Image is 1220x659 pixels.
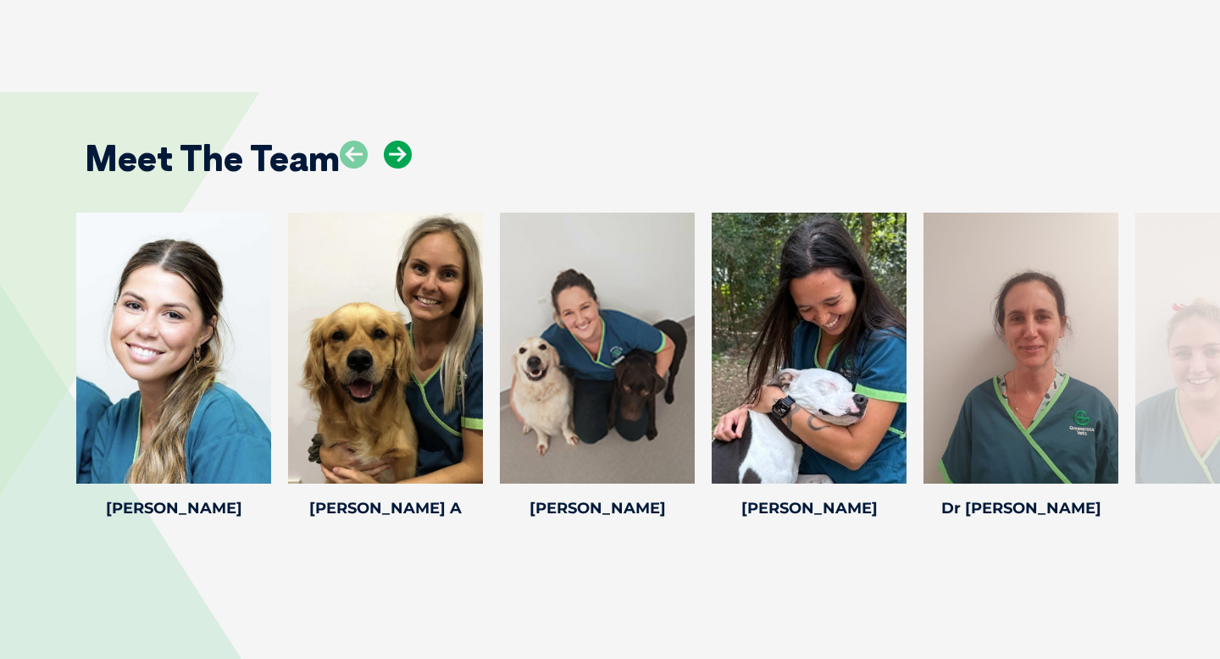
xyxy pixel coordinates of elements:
[923,501,1118,516] h4: Dr [PERSON_NAME]
[500,501,695,516] h4: [PERSON_NAME]
[76,501,271,516] h4: [PERSON_NAME]
[85,141,340,176] h2: Meet The Team
[712,501,907,516] h4: [PERSON_NAME]
[288,501,483,516] h4: [PERSON_NAME] A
